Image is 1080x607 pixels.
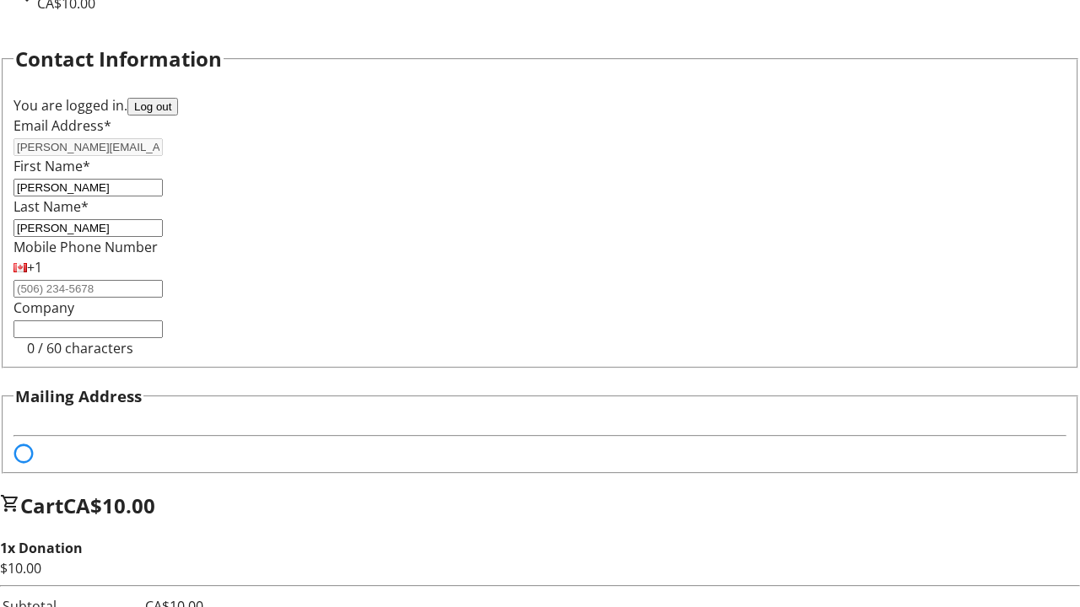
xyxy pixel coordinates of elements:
h3: Mailing Address [15,384,142,408]
label: Mobile Phone Number [13,238,158,256]
button: Log out [127,98,178,115]
input: (506) 234-5678 [13,280,163,298]
h2: Contact Information [15,44,222,74]
label: Company [13,298,74,317]
label: Email Address* [13,116,111,135]
span: Cart [20,492,63,519]
span: CA$10.00 [63,492,155,519]
tr-character-limit: 0 / 60 characters [27,339,133,357]
label: Last Name* [13,197,89,216]
label: First Name* [13,157,90,175]
div: You are logged in. [13,95,1066,115]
